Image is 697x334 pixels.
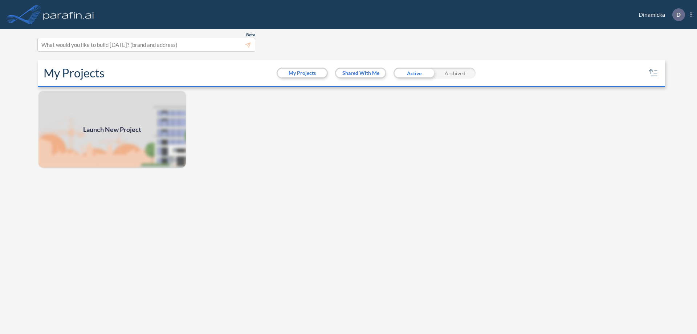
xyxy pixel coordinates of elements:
[38,90,187,169] a: Launch New Project
[38,90,187,169] img: add
[336,69,385,77] button: Shared With Me
[435,68,476,79] div: Archived
[648,67,659,79] button: sort
[42,7,95,22] img: logo
[44,66,105,80] h2: My Projects
[628,8,692,21] div: Dinamicka
[83,125,141,134] span: Launch New Project
[278,69,327,77] button: My Projects
[676,11,681,18] p: D
[394,68,435,79] div: Active
[246,32,255,38] span: Beta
